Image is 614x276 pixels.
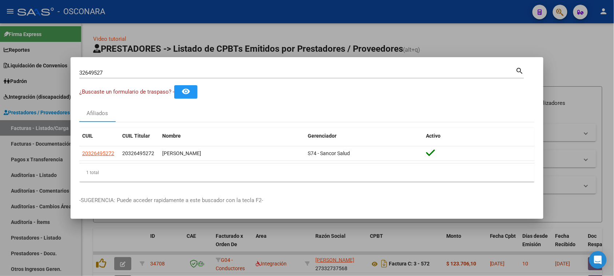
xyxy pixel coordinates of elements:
datatable-header-cell: Nombre [159,128,305,144]
span: CUIL Titular [122,133,150,139]
div: 1 total [79,163,535,182]
div: Open Intercom Messenger [589,251,607,269]
span: CUIL [82,133,93,139]
div: [PERSON_NAME] [162,149,302,158]
p: -SUGERENCIA: Puede acceder rapidamente a este buscador con la tecla F2- [79,196,535,205]
span: Nombre [162,133,181,139]
div: Afiliados [87,109,108,118]
datatable-header-cell: Activo [423,128,535,144]
span: Gerenciador [308,133,336,139]
mat-icon: remove_red_eye [182,87,190,96]
datatable-header-cell: CUIL Titular [119,128,159,144]
mat-icon: search [516,66,524,75]
datatable-header-cell: Gerenciador [305,128,423,144]
span: S74 - Sancor Salud [308,150,350,156]
span: 20326495272 [122,150,154,156]
span: ¿Buscaste un formulario de traspaso? - [79,88,174,95]
span: Activo [426,133,441,139]
datatable-header-cell: CUIL [79,128,119,144]
span: 20326495272 [82,150,114,156]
